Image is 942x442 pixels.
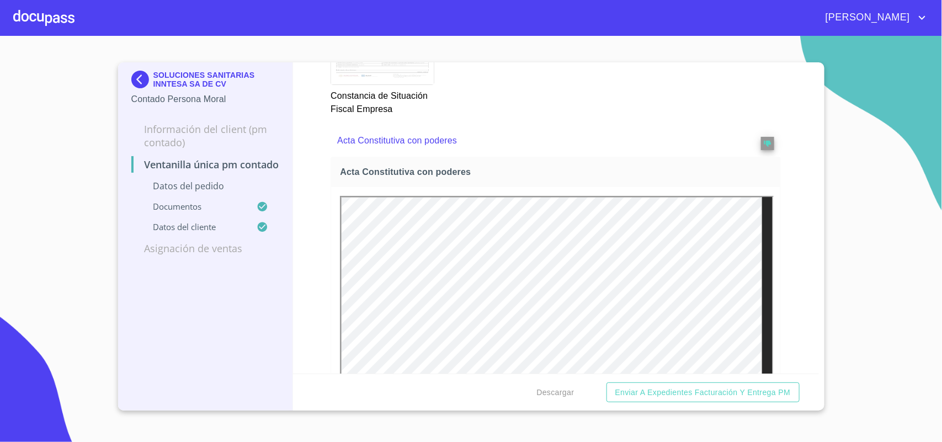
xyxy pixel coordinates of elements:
p: Asignación de Ventas [131,242,280,255]
p: Información del Client (PM contado) [131,123,280,149]
div: SOLUCIONES SANITARIAS INNTESA SA DE CV [131,71,280,93]
p: Documentos [131,201,257,212]
span: Acta Constitutiva con poderes [340,166,776,178]
img: Docupass spot blue [131,71,153,88]
p: SOLUCIONES SANITARIAS INNTESA SA DE CV [153,71,280,88]
p: Datos del cliente [131,221,257,232]
p: Acta Constitutiva con poderes [337,134,731,147]
p: Constancia de Situación Fiscal Empresa [331,85,433,116]
button: account of current user [817,9,929,26]
p: Contado Persona Moral [131,93,280,106]
span: [PERSON_NAME] [817,9,916,26]
button: Descargar [532,382,578,403]
p: Datos del pedido [131,180,280,192]
span: Enviar a Expedientes Facturación y Entrega PM [615,386,791,400]
p: Ventanilla única PM contado [131,158,280,171]
button: Enviar a Expedientes Facturación y Entrega PM [606,382,800,403]
button: reject [761,137,774,150]
span: Descargar [536,386,574,400]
